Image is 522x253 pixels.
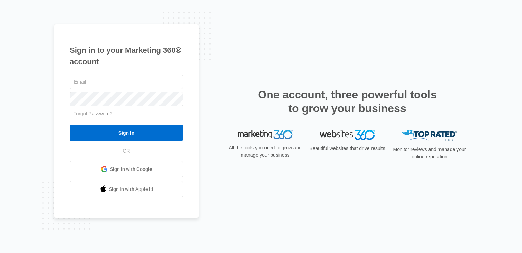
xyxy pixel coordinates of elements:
a: Sign in with Google [70,161,183,177]
span: Sign in with Apple Id [109,186,153,193]
img: Websites 360 [320,130,375,140]
h2: One account, three powerful tools to grow your business [256,88,439,115]
input: Sign In [70,125,183,141]
p: All the tools you need to grow and manage your business [226,144,304,159]
h1: Sign in to your Marketing 360® account [70,45,183,67]
input: Email [70,75,183,89]
img: Top Rated Local [402,130,457,141]
span: Sign in with Google [110,166,152,173]
a: Sign in with Apple Id [70,181,183,197]
p: Beautiful websites that drive results [309,145,386,152]
span: OR [118,147,135,155]
img: Marketing 360 [238,130,293,139]
p: Monitor reviews and manage your online reputation [391,146,468,160]
a: Forgot Password? [73,111,113,116]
